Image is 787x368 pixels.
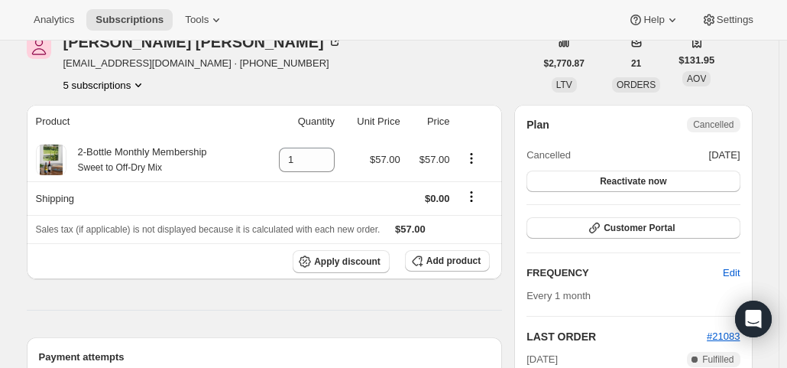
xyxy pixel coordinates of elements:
[619,9,688,31] button: Help
[526,352,558,367] span: [DATE]
[405,105,455,138] th: Price
[24,9,83,31] button: Analytics
[370,154,400,165] span: $57.00
[395,223,426,235] span: $57.00
[707,331,740,342] a: #21083
[425,193,450,204] span: $0.00
[66,145,207,175] div: 2-Bottle Monthly Membership
[631,57,641,70] span: 21
[405,250,490,272] button: Add product
[293,250,390,273] button: Apply discount
[86,9,173,31] button: Subscriptions
[459,188,484,205] button: Shipping actions
[526,290,591,301] span: Every 1 month
[526,171,740,192] button: Reactivate now
[314,256,381,268] span: Apply discount
[526,217,740,239] button: Customer Portal
[34,14,74,26] span: Analytics
[709,148,740,163] span: [DATE]
[96,14,164,26] span: Subscriptions
[617,80,656,90] span: ORDERS
[459,150,484,167] button: Product actions
[63,56,342,71] span: [EMAIL_ADDRESS][DOMAIN_NAME] · [PHONE_NUMBER]
[63,77,147,93] button: Product actions
[39,350,491,365] h2: Payment attempts
[687,73,706,84] span: AOV
[679,53,714,68] span: $131.95
[78,162,162,173] small: Sweet to Off-Dry Mix
[735,301,772,337] div: Open Intercom Messenger
[544,57,585,70] span: $2,770.87
[643,14,664,26] span: Help
[693,119,734,131] span: Cancelled
[36,224,381,235] span: Sales tax (if applicable) is not displayed because it is calculated with each new order.
[27,34,51,59] span: Tamara Vandeventer
[600,175,666,187] span: Reactivate now
[714,261,749,285] button: Edit
[723,265,740,281] span: Edit
[622,53,650,74] button: 21
[526,148,571,163] span: Cancelled
[63,34,342,50] div: [PERSON_NAME] [PERSON_NAME]
[258,105,339,138] th: Quantity
[535,53,594,74] button: $2,770.87
[426,255,481,267] span: Add product
[556,80,572,90] span: LTV
[176,9,233,31] button: Tools
[707,329,740,344] button: #21083
[717,14,753,26] span: Settings
[27,105,258,138] th: Product
[526,329,707,344] h2: LAST ORDER
[526,265,723,281] h2: FREQUENCY
[526,117,549,132] h2: Plan
[339,105,405,138] th: Unit Price
[419,154,450,165] span: $57.00
[27,181,258,215] th: Shipping
[692,9,763,31] button: Settings
[702,353,734,366] span: Fulfilled
[185,14,209,26] span: Tools
[604,222,675,234] span: Customer Portal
